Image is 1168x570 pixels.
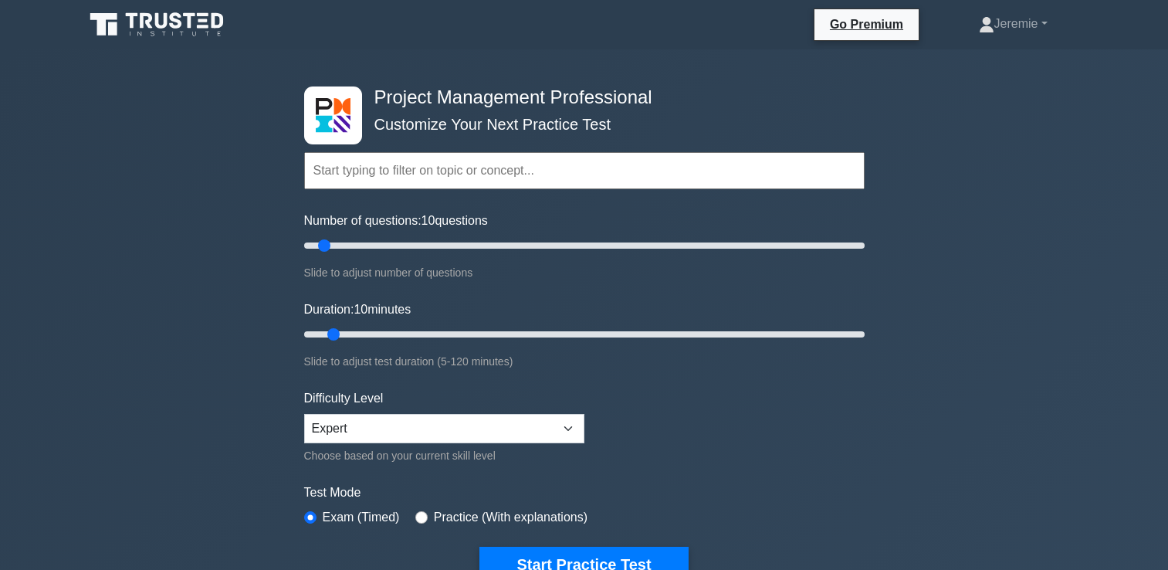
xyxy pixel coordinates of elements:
h4: Project Management Professional [368,87,789,109]
div: Slide to adjust test duration (5-120 minutes) [304,352,865,371]
input: Start typing to filter on topic or concept... [304,152,865,189]
span: 10 [421,214,435,227]
label: Practice (With explanations) [434,508,587,527]
label: Difficulty Level [304,389,384,408]
div: Slide to adjust number of questions [304,263,865,282]
div: Choose based on your current skill level [304,446,584,465]
label: Exam (Timed) [323,508,400,527]
span: 10 [354,303,367,316]
label: Test Mode [304,483,865,502]
label: Number of questions: questions [304,212,488,230]
a: Go Premium [821,15,912,34]
label: Duration: minutes [304,300,411,319]
a: Jeremie [942,8,1085,39]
